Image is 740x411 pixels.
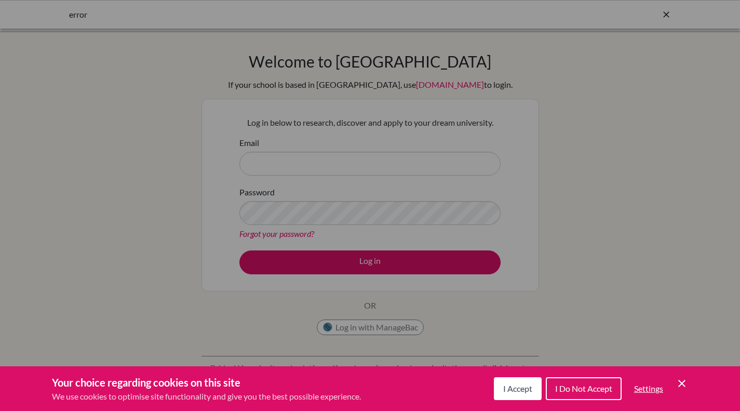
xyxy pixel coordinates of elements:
p: We use cookies to optimise site functionality and give you the best possible experience. [52,390,361,403]
button: I Do Not Accept [546,377,622,400]
span: I Do Not Accept [555,383,612,393]
h3: Your choice regarding cookies on this site [52,375,361,390]
span: I Accept [503,383,532,393]
button: Settings [626,378,671,399]
button: Save and close [676,377,688,390]
button: I Accept [494,377,542,400]
span: Settings [634,383,663,393]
